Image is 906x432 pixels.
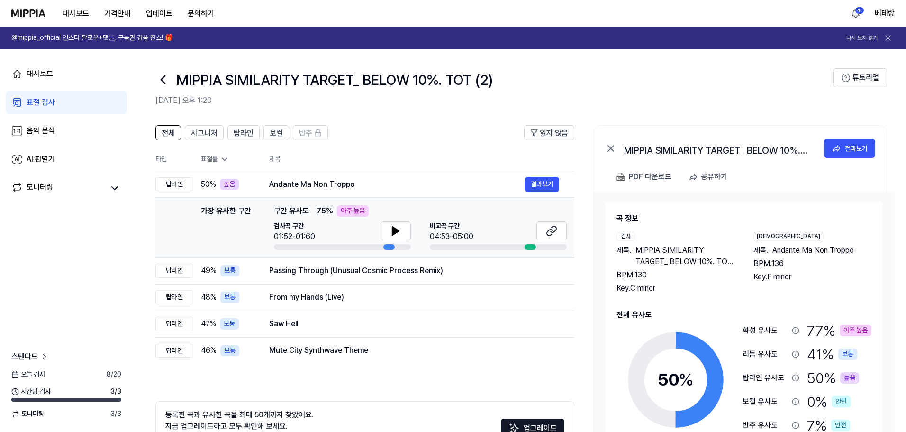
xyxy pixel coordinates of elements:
div: Key. F minor [753,271,871,283]
span: 49 % [201,265,217,276]
span: % [679,369,694,390]
span: 3 / 3 [110,409,121,419]
span: 검사곡 구간 [274,221,315,231]
div: 보컬 유사도 [743,396,788,407]
button: 다시 보지 않기 [846,34,878,42]
div: 보통 [220,345,239,357]
div: 77 % [807,321,871,340]
span: 비교곡 구간 [430,221,473,231]
div: 탑라인 [155,264,193,278]
div: 표절 검사 [27,97,55,108]
button: 업데이트 [138,4,180,23]
div: 공유하기 [701,171,727,183]
button: 결과보기 [824,139,875,158]
span: 읽지 않음 [540,128,568,139]
div: 음악 분석 [27,125,55,137]
div: 안전 [832,396,851,407]
div: AI 판별기 [27,154,55,165]
button: 읽지 않음 [524,125,574,140]
div: Passing Through (Unusual Cosmic Process Remix) [269,265,559,276]
div: 결과보기 [845,143,868,154]
span: 탑라인 [234,128,254,139]
div: 화성 유사도 [743,325,788,336]
div: Key. C minor [616,283,734,294]
a: 표절 검사 [6,91,127,114]
div: 0 % [807,392,851,412]
div: 01:52-01:60 [274,231,315,242]
span: 시간당 검사 [11,387,51,396]
a: 스탠다드 [11,351,49,362]
div: 탑라인 [155,317,193,331]
a: AI 판별기 [6,148,127,171]
span: 스탠다드 [11,351,38,362]
div: 보통 [220,292,239,303]
button: 베테랑 [875,8,895,19]
div: MIPPIA SIMILARITY TARGET_ BELOW 10%. TOT (2) [624,143,814,154]
span: 시그니처 [191,128,217,139]
div: 검사 [616,232,635,241]
div: 리듬 유사도 [743,349,788,360]
div: BPM. 130 [616,269,734,281]
button: 문의하기 [180,4,222,23]
div: [DEMOGRAPHIC_DATA] [753,232,824,241]
button: 탑라인 [227,125,260,140]
div: 반주 유사도 [743,420,788,431]
div: 탑라인 유사도 [743,372,788,384]
span: 46 % [201,345,217,356]
div: 탑라인 [155,290,193,304]
th: 제목 [269,148,574,171]
span: 50 % [201,179,216,190]
div: PDF 다운로드 [629,171,671,183]
button: 전체 [155,125,181,140]
img: 알림 [850,8,861,19]
div: From my Hands (Live) [269,292,559,303]
div: 탑라인 [155,344,193,358]
div: BPM. 136 [753,258,871,269]
span: Andante Ma Non Troppo [772,245,854,256]
div: 탑라인 [155,177,193,192]
div: 모니터링 [27,182,53,195]
span: 반주 [299,128,312,139]
a: 업데이트 [138,0,180,27]
h1: @mippia_official 인스타 팔로우+댓글, 구독권 경품 찬스! 🎁 [11,33,173,43]
div: 41 % [807,344,857,364]
h2: 전체 유사도 [616,309,871,321]
div: Andante Ma Non Troppo [269,179,525,190]
button: 반주 [293,125,328,140]
th: 타입 [155,148,193,171]
h1: MIPPIA SIMILARITY TARGET_ BELOW 10%. TOT (2) [176,70,493,90]
button: 가격안내 [97,4,138,23]
button: 알림41 [848,6,863,21]
button: PDF 다운로드 [615,167,673,186]
button: 공유하기 [685,167,735,186]
div: 가장 유사한 구간 [201,205,251,250]
div: 아주 높음 [840,325,871,336]
div: 높음 [220,179,239,190]
img: logo [11,9,45,17]
div: 높음 [840,372,859,384]
div: 아주 높음 [337,205,369,217]
button: 시그니처 [185,125,224,140]
h2: 곡 정보 [616,213,871,224]
span: 제목 . [753,245,769,256]
h2: [DATE] 오후 1:20 [155,95,833,106]
button: 결과보기 [525,177,559,192]
div: 41 [855,7,864,14]
div: 보통 [838,349,857,360]
span: 보컬 [270,128,283,139]
a: 대시보드 [55,4,97,23]
span: 오늘 검사 [11,370,45,379]
div: 04:53-05:00 [430,231,473,242]
div: 표절률 [201,155,254,164]
div: 50 [658,367,694,393]
div: Mute City Synthwave Theme [269,345,559,356]
span: 전체 [162,128,175,139]
div: 보통 [220,265,239,276]
span: 제목 . [616,245,632,267]
div: 안전 [831,420,850,431]
div: 50 % [807,368,859,388]
span: 75 % [317,205,333,217]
